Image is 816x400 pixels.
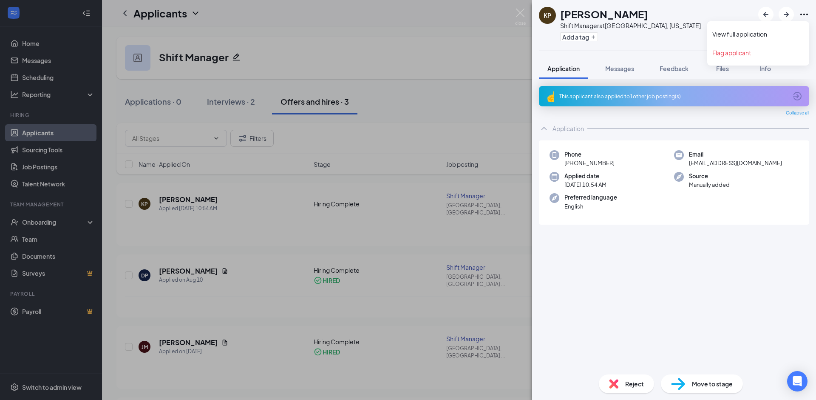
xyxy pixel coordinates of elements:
span: Messages [605,65,634,72]
svg: ArrowRight [781,9,791,20]
span: Files [716,65,729,72]
span: English [564,202,617,211]
span: [PHONE_NUMBER] [564,159,615,167]
span: [EMAIL_ADDRESS][DOMAIN_NAME] [689,159,782,167]
svg: Plus [591,34,596,40]
span: [DATE] 10:54 AM [564,180,606,189]
span: Application [547,65,580,72]
span: Applied date [564,172,606,180]
span: Manually added [689,180,730,189]
svg: ChevronUp [539,123,549,134]
span: Reject [625,379,644,389]
div: Open Intercom Messenger [787,371,807,391]
span: Phone [564,150,615,159]
button: ArrowRight [779,7,794,22]
span: Move to stage [692,379,733,389]
div: Shift Manager at [GEOGRAPHIC_DATA], [US_STATE] [560,21,701,30]
span: Collapse all [786,110,809,117]
span: Source [689,172,730,180]
svg: ArrowLeftNew [761,9,771,20]
div: This applicant also applied to 1 other job posting(s) [559,93,787,100]
div: Application [552,124,584,133]
svg: ArrowCircle [792,91,802,101]
span: Feedback [660,65,688,72]
span: Preferred language [564,193,617,202]
a: View full application [712,30,804,38]
span: Email [689,150,782,159]
h1: [PERSON_NAME] [560,7,648,21]
button: ArrowLeftNew [758,7,773,22]
span: Info [759,65,771,72]
svg: Ellipses [799,9,809,20]
button: PlusAdd a tag [560,32,598,41]
div: KP [544,11,551,20]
